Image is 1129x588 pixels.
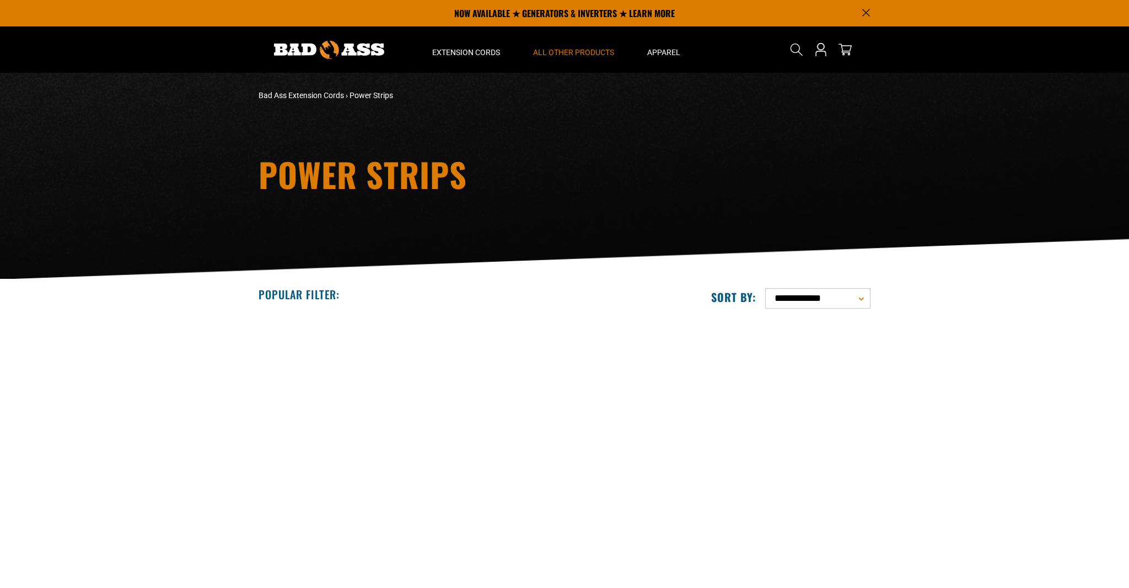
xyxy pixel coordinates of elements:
summary: Extension Cords [416,26,517,73]
span: Power Strips [350,91,393,100]
a: Bad Ass Extension Cords [259,91,344,100]
span: Extension Cords [432,47,500,57]
label: Sort by: [711,290,756,304]
span: › [346,91,348,100]
nav: breadcrumbs [259,90,661,101]
span: All Other Products [533,47,614,57]
img: Bad Ass Extension Cords [274,41,384,59]
summary: Apparel [631,26,697,73]
summary: Search [788,41,805,58]
h1: Power Strips [259,158,661,191]
h2: Popular Filter: [259,287,340,301]
summary: All Other Products [517,26,631,73]
span: Apparel [647,47,680,57]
